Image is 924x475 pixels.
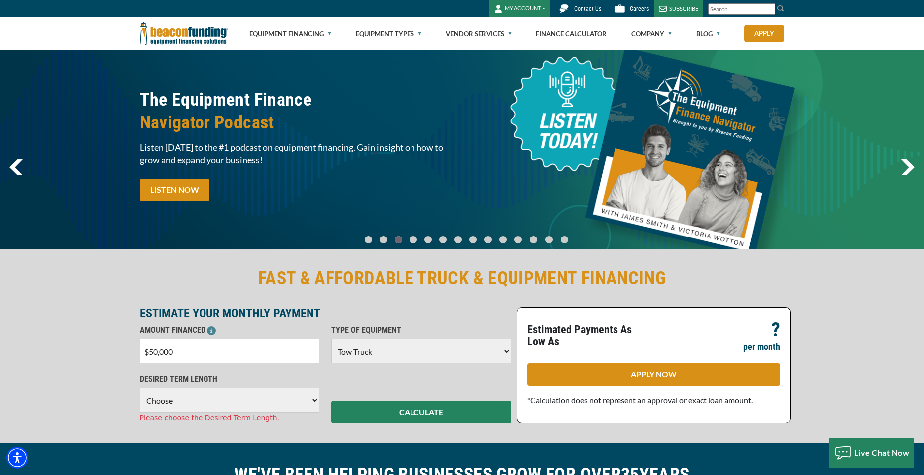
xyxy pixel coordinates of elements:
a: Go To Slide 4 [422,236,434,244]
a: Go To Slide 8 [482,236,494,244]
button: Live Chat Now [829,438,915,468]
p: ESTIMATE YOUR MONTHLY PAYMENT [140,307,511,319]
a: Clear search text [765,5,773,13]
p: per month [743,341,780,353]
a: LISTEN NOW [140,179,209,201]
span: Careers [630,5,649,12]
span: Contact Us [574,5,601,12]
a: Go To Slide 6 [452,236,464,244]
a: Finance Calculator [536,18,607,50]
a: Go To Slide 7 [467,236,479,244]
div: Please choose the Desired Term Length. [140,413,319,423]
span: Navigator Podcast [140,111,456,134]
a: Go To Slide 10 [512,236,524,244]
input: Search [708,3,775,15]
a: next [901,159,915,175]
a: Equipment Financing [249,18,331,50]
a: Equipment Types [356,18,421,50]
img: Right Navigator [901,159,915,175]
p: ? [771,324,780,336]
a: Apply [744,25,784,42]
a: Go To Slide 5 [437,236,449,244]
a: Go To Slide 9 [497,236,509,244]
a: Blog [696,18,720,50]
button: CALCULATE [331,401,511,423]
a: Go To Slide 3 [408,236,419,244]
h2: FAST & AFFORDABLE TRUCK & EQUIPMENT FINANCING [140,267,785,290]
img: Search [777,4,785,12]
h2: The Equipment Finance [140,88,456,134]
p: AMOUNT FINANCED [140,324,319,336]
span: Listen [DATE] to the #1 podcast on equipment financing. Gain insight on how to grow and expand yo... [140,141,456,166]
a: Go To Slide 13 [558,236,571,244]
p: TYPE OF EQUIPMENT [331,324,511,336]
a: Go To Slide 11 [527,236,540,244]
a: APPLY NOW [527,363,780,386]
img: Left Navigator [9,159,23,175]
img: Beacon Funding Corporation logo [140,17,228,50]
p: Estimated Payments As Low As [527,324,648,348]
span: *Calculation does not represent an approval or exact loan amount. [527,395,753,405]
span: Live Chat Now [854,448,910,457]
a: Company [631,18,672,50]
a: previous [9,159,23,175]
a: Go To Slide 0 [363,236,375,244]
input: $ [140,339,319,363]
div: Accessibility Menu [6,447,28,469]
a: Go To Slide 12 [543,236,555,244]
a: Vendor Services [446,18,512,50]
a: Go To Slide 1 [378,236,390,244]
p: DESIRED TERM LENGTH [140,373,319,385]
a: Go To Slide 2 [393,236,405,244]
